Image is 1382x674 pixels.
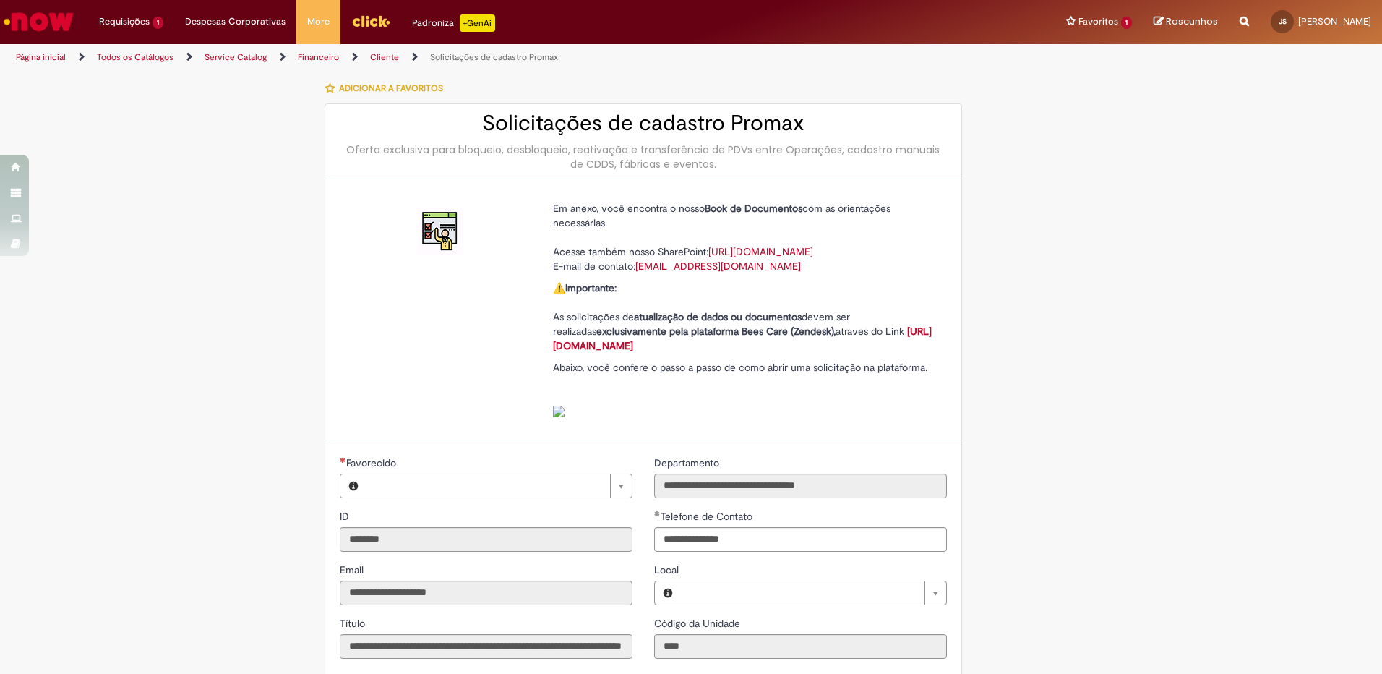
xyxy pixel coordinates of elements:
a: [EMAIL_ADDRESS][DOMAIN_NAME] [635,260,801,273]
span: Telefone de Contato [661,510,755,523]
span: Requisições [99,14,150,29]
a: Limpar campo Local [681,581,946,605]
a: Solicitações de cadastro Promax [430,51,558,63]
a: Todos os Catálogos [97,51,173,63]
span: 1 [1121,17,1132,29]
span: Local [654,563,682,576]
a: Service Catalog [205,51,267,63]
span: Obrigatório Preenchido [654,511,661,516]
img: ServiceNow [1,7,76,36]
span: Somente leitura - Email [340,563,366,576]
a: [URL][DOMAIN_NAME] [553,325,932,352]
span: Necessários [340,457,346,463]
a: Limpar campo Favorecido [366,474,632,498]
span: Somente leitura - ID [340,510,352,523]
span: Somente leitura - Código da Unidade [654,617,743,630]
span: More [307,14,330,29]
div: Oferta exclusiva para bloqueio, desbloqueio, reativação e transferência de PDVs entre Operações, ... [340,142,947,171]
input: Email [340,581,632,605]
p: Em anexo, você encontra o nosso com as orientações necessárias. Acesse também nosso SharePoint: E... [553,201,936,273]
p: +GenAi [460,14,495,32]
button: Favorecido, Visualizar este registro [340,474,366,498]
span: Somente leitura - Título [340,617,368,630]
p: Abaixo, você confere o passo a passo de como abrir uma solicitação na plataforma. [553,360,936,418]
strong: atualização de dados ou documentos [634,310,802,323]
span: Necessários - Favorecido [346,456,399,469]
strong: exclusivamente pela plataforma Bees Care (Zendesk), [596,325,836,338]
button: Adicionar a Favoritos [325,73,451,103]
span: JS [1279,17,1287,26]
span: [PERSON_NAME] [1298,15,1371,27]
ul: Trilhas de página [11,44,911,71]
label: Somente leitura - Departamento [654,456,722,470]
div: Padroniza [412,14,495,32]
input: ID [340,527,632,552]
button: Local, Visualizar este registro [655,581,681,605]
strong: Book de Documentos [705,202,802,215]
span: Somente leitura - Departamento [654,456,722,469]
img: sys_attachment.do [553,406,565,417]
a: Página inicial [16,51,66,63]
label: Somente leitura - Código da Unidade [654,616,743,631]
input: Título [340,634,632,659]
input: Telefone de Contato [654,527,947,552]
input: Departamento [654,474,947,498]
a: Rascunhos [1154,15,1218,29]
span: Despesas Corporativas [185,14,286,29]
label: Somente leitura - ID [340,509,352,524]
label: Somente leitura - Email [340,563,366,577]
span: Adicionar a Favoritos [339,82,443,94]
img: click_logo_yellow_360x200.png [351,10,390,32]
span: 1 [153,17,163,29]
a: Financeiro [298,51,339,63]
a: [URL][DOMAIN_NAME] [708,245,813,258]
span: Favoritos [1078,14,1118,29]
label: Somente leitura - Título [340,616,368,631]
img: Solicitações de cadastro Promax [418,208,464,255]
strong: Importante: [565,281,617,294]
span: Rascunhos [1166,14,1218,28]
a: Cliente [370,51,399,63]
input: Código da Unidade [654,634,947,659]
p: ⚠️ As solicitações de devem ser realizadas atraves do Link [553,281,936,353]
h2: Solicitações de cadastro Promax [340,111,947,135]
